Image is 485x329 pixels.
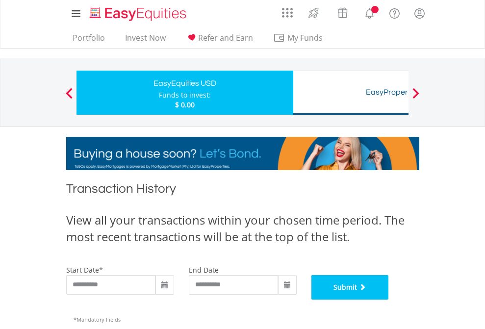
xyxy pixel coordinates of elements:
div: EasyEquities USD [82,76,287,90]
button: Previous [59,93,79,102]
a: Notifications [357,2,382,22]
div: Funds to invest: [159,90,211,100]
img: thrive-v2.svg [306,5,322,21]
a: Invest Now [121,33,170,48]
span: My Funds [273,31,337,44]
a: AppsGrid [276,2,299,18]
img: EasyMortage Promotion Banner [66,137,419,170]
span: Mandatory Fields [74,316,121,323]
button: Next [406,93,426,102]
span: $ 0.00 [175,100,195,109]
span: Refer and Earn [198,32,253,43]
div: View all your transactions within your chosen time period. The most recent transactions will be a... [66,212,419,246]
label: end date [189,265,219,275]
button: Submit [311,275,389,300]
a: FAQ's and Support [382,2,407,22]
label: start date [66,265,99,275]
img: grid-menu-icon.svg [282,7,293,18]
a: Home page [86,2,190,22]
img: EasyEquities_Logo.png [88,6,190,22]
img: vouchers-v2.svg [334,5,351,21]
a: Refer and Earn [182,33,257,48]
a: Vouchers [328,2,357,21]
a: Portfolio [69,33,109,48]
h1: Transaction History [66,180,419,202]
a: My Profile [407,2,432,24]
